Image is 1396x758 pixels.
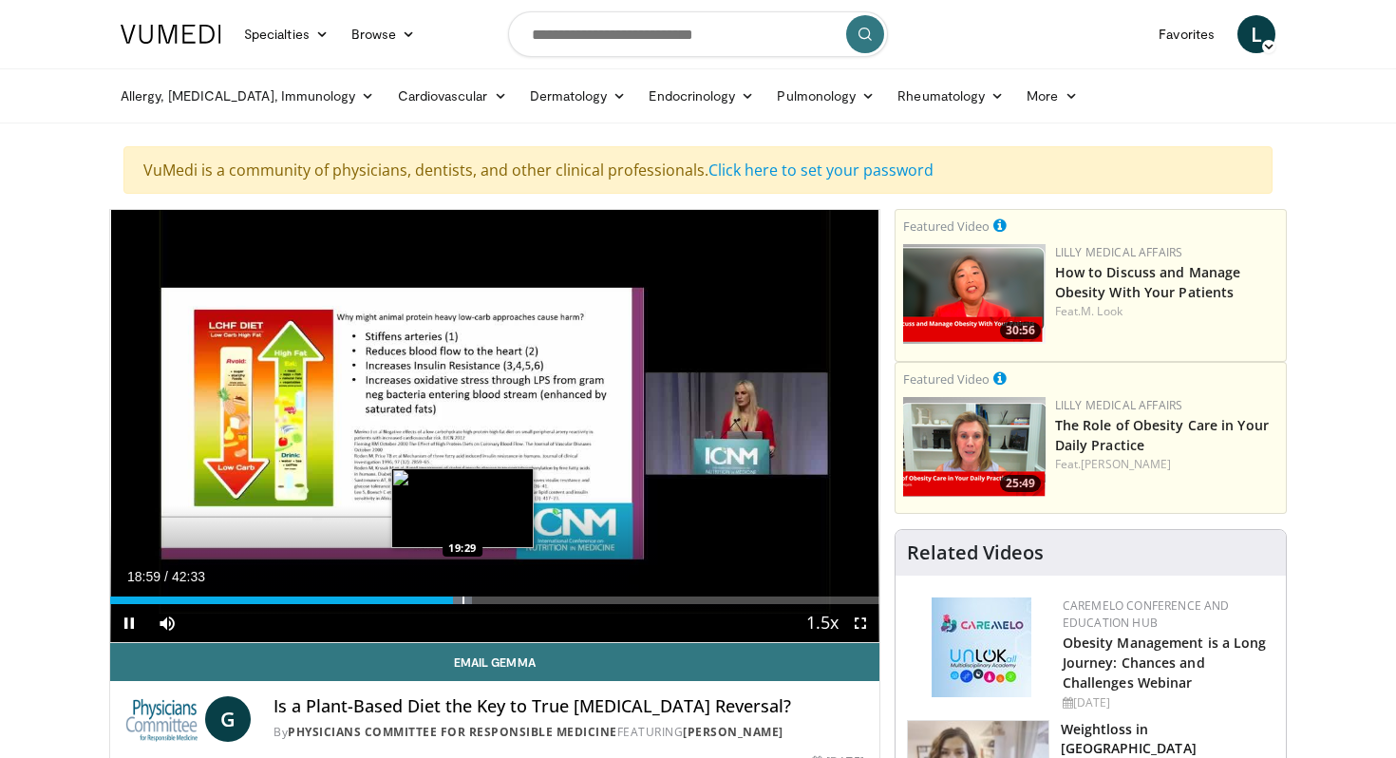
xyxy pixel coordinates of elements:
[903,244,1046,344] a: 30:56
[903,397,1046,497] a: 25:49
[1063,694,1271,711] div: [DATE]
[148,604,186,642] button: Mute
[109,77,387,115] a: Allergy, [MEDICAL_DATA], Immunology
[841,604,879,642] button: Fullscreen
[1015,77,1088,115] a: More
[164,569,168,584] span: /
[1237,15,1275,53] a: L
[110,210,879,643] video-js: Video Player
[233,15,340,53] a: Specialties
[127,569,160,584] span: 18:59
[172,569,205,584] span: 42:33
[1081,456,1171,472] a: [PERSON_NAME]
[1081,303,1122,319] a: M. Look
[903,218,990,235] small: Featured Video
[508,11,888,57] input: Search topics, interventions
[125,696,198,742] img: Physicians Committee for Responsible Medicine
[765,77,886,115] a: Pulmonology
[907,541,1044,564] h4: Related Videos
[1055,456,1278,473] div: Feat.
[123,146,1273,194] div: VuMedi is a community of physicians, dentists, and other clinical professionals.
[110,604,148,642] button: Pause
[886,77,1015,115] a: Rheumatology
[1055,416,1269,454] a: The Role of Obesity Care in Your Daily Practice
[1063,597,1230,631] a: CaReMeLO Conference and Education Hub
[387,77,519,115] a: Cardiovascular
[288,724,617,740] a: Physicians Committee for Responsible Medicine
[708,160,934,180] a: Click here to set your password
[932,597,1031,697] img: 45df64a9-a6de-482c-8a90-ada250f7980c.png.150x105_q85_autocrop_double_scale_upscale_version-0.2.jpg
[1063,634,1267,692] a: Obesity Management is a Long Journey: Chances and Challenges Webinar
[1000,322,1041,339] span: 30:56
[1147,15,1226,53] a: Favorites
[1055,303,1278,320] div: Feat.
[110,643,879,681] a: Email Gemma
[1055,244,1183,260] a: Lilly Medical Affairs
[274,724,863,741] div: By FEATURING
[1055,263,1241,301] a: How to Discuss and Manage Obesity With Your Patients
[903,397,1046,497] img: e1208b6b-349f-4914-9dd7-f97803bdbf1d.png.150x105_q85_crop-smart_upscale.png
[274,696,863,717] h4: Is a Plant-Based Diet the Key to True [MEDICAL_DATA] Reversal?
[637,77,765,115] a: Endocrinology
[683,724,783,740] a: [PERSON_NAME]
[1055,397,1183,413] a: Lilly Medical Affairs
[903,244,1046,344] img: c98a6a29-1ea0-4bd5-8cf5-4d1e188984a7.png.150x105_q85_crop-smart_upscale.png
[340,15,427,53] a: Browse
[519,77,638,115] a: Dermatology
[803,604,841,642] button: Playback Rate
[205,696,251,742] a: G
[110,597,879,604] div: Progress Bar
[121,25,221,44] img: VuMedi Logo
[1000,475,1041,492] span: 25:49
[903,370,990,388] small: Featured Video
[1061,720,1274,758] h3: Weightloss in [GEOGRAPHIC_DATA]
[391,468,534,548] img: image.jpeg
